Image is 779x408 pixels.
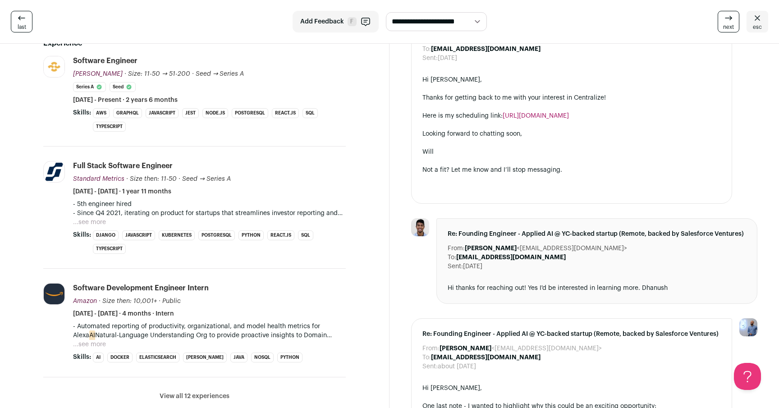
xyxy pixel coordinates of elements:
[44,56,64,77] img: 14f38ffd5b686e0ea87a1bb7fc07e5ec13101e6af9e6e812d1f59d1d08323406.jpg
[411,218,429,236] img: 348fa205e9960d820e2a3d1c821deedf2bff1299a1a033edd3f4708f7da154c9
[272,108,299,118] li: React.js
[422,330,721,339] span: Re: Founding Engineer - Applied AI @ YC-backed startup (Remote, backed by Salesforce Ventures)
[431,354,541,361] b: [EMAIL_ADDRESS][DOMAIN_NAME]
[73,200,346,209] p: - 5th engineer hired
[747,11,768,32] a: esc
[11,11,32,32] a: last
[448,284,746,293] div: Hi thanks for reaching out! Yes I'd be interested in learning more. Dhanush
[93,122,126,132] li: TypeScript
[438,362,476,371] dd: about [DATE]
[182,176,231,182] span: Seed → Series A
[448,253,456,262] dt: To:
[723,23,734,31] span: next
[73,187,171,196] span: [DATE] - [DATE] · 1 year 11 months
[196,71,244,77] span: Seed → Series A
[182,108,199,118] li: Jest
[93,230,119,240] li: Django
[73,298,97,304] span: Amazon
[110,82,136,92] li: Seed
[448,262,463,271] dt: Sent:
[126,176,177,182] span: · Size then: 11-50
[183,353,227,362] li: [PERSON_NAME]
[122,230,155,240] li: JavaScript
[465,244,627,253] dd: <[EMAIL_ADDRESS][DOMAIN_NAME]>
[753,23,762,31] span: esc
[44,161,64,182] img: c3e3325dd43b1a141b1946829466eb14f3f5d8b3a8ac42629a3c1f4eb66b32bc.png
[160,392,229,401] button: View all 12 experiences
[73,209,346,218] p: - Since Q4 2021, iterating on product for startups that streamlines investor reporting and collab...
[718,11,739,32] a: next
[73,322,346,340] p: - Automated reporting of productivity, organizational, and model health metrics for Alexa Natural...
[422,344,440,353] dt: From:
[448,229,746,238] span: Re: Founding Engineer - Applied AI @ YC-backed startup (Remote, backed by Salesforce Ventures)
[89,330,95,340] mark: AI
[431,46,541,52] b: [EMAIL_ADDRESS][DOMAIN_NAME]
[465,245,517,252] b: [PERSON_NAME]
[422,362,438,371] dt: Sent:
[73,71,123,77] span: [PERSON_NAME]
[422,75,721,84] div: Hi [PERSON_NAME],
[73,309,174,318] span: [DATE] - [DATE] · 4 months · Intern
[422,353,431,362] dt: To:
[179,174,180,183] span: ·
[73,176,124,182] span: Standard Metrics
[99,298,157,304] span: · Size then: 10,001+
[136,353,179,362] li: Elasticsearch
[251,353,274,362] li: NoSQL
[107,353,133,362] li: Docker
[93,353,104,362] li: AI
[159,297,160,306] span: ·
[440,344,602,353] dd: <[EMAIL_ADDRESS][DOMAIN_NAME]>
[448,244,465,253] dt: From:
[146,108,179,118] li: JavaScript
[422,93,721,102] div: Thanks for getting back to me with your interest in Centralize!
[503,113,569,119] a: [URL][DOMAIN_NAME]
[302,108,318,118] li: SQL
[440,345,491,352] b: [PERSON_NAME]
[422,165,721,174] div: Not a fit? Let me know and I’ll stop messaging.
[734,363,761,390] iframe: Help Scout Beacon - Open
[73,283,209,293] div: Software Development Engineer Intern
[73,353,91,362] span: Skills:
[422,54,438,63] dt: Sent:
[192,69,194,78] span: ·
[73,108,91,117] span: Skills:
[73,56,137,66] div: Software Engineer
[348,17,357,26] span: F
[230,353,247,362] li: Java
[18,23,26,31] span: last
[232,108,268,118] li: PostgreSQL
[73,82,106,92] li: Series A
[739,318,757,336] img: 97332-medium_jpg
[202,108,228,118] li: Node.js
[438,54,457,63] dd: [DATE]
[162,298,181,304] span: Public
[44,284,64,304] img: e36df5e125c6fb2c61edd5a0d3955424ed50ce57e60c515fc8d516ef803e31c7.jpg
[73,340,106,349] button: ...see more
[238,230,264,240] li: Python
[422,45,431,54] dt: To:
[93,108,110,118] li: AWS
[73,218,106,227] button: ...see more
[159,230,195,240] li: Kubernetes
[293,11,379,32] button: Add Feedback F
[422,129,721,138] div: Looking forward to chatting soon,
[422,111,721,120] div: Here is my scheduling link:
[277,353,302,362] li: Python
[422,147,721,156] div: Will
[73,230,91,239] span: Skills:
[73,161,173,171] div: Full Stack Software Engineer
[300,17,344,26] span: Add Feedback
[298,230,313,240] li: SQL
[113,108,142,118] li: GraphQL
[73,96,178,105] span: [DATE] - Present · 2 years 6 months
[198,230,235,240] li: PostgreSQL
[267,230,294,240] li: React.js
[93,244,126,254] li: TypeScript
[124,71,190,77] span: · Size: 11-50 → 51-200
[456,254,566,261] b: [EMAIL_ADDRESS][DOMAIN_NAME]
[463,262,482,271] dd: [DATE]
